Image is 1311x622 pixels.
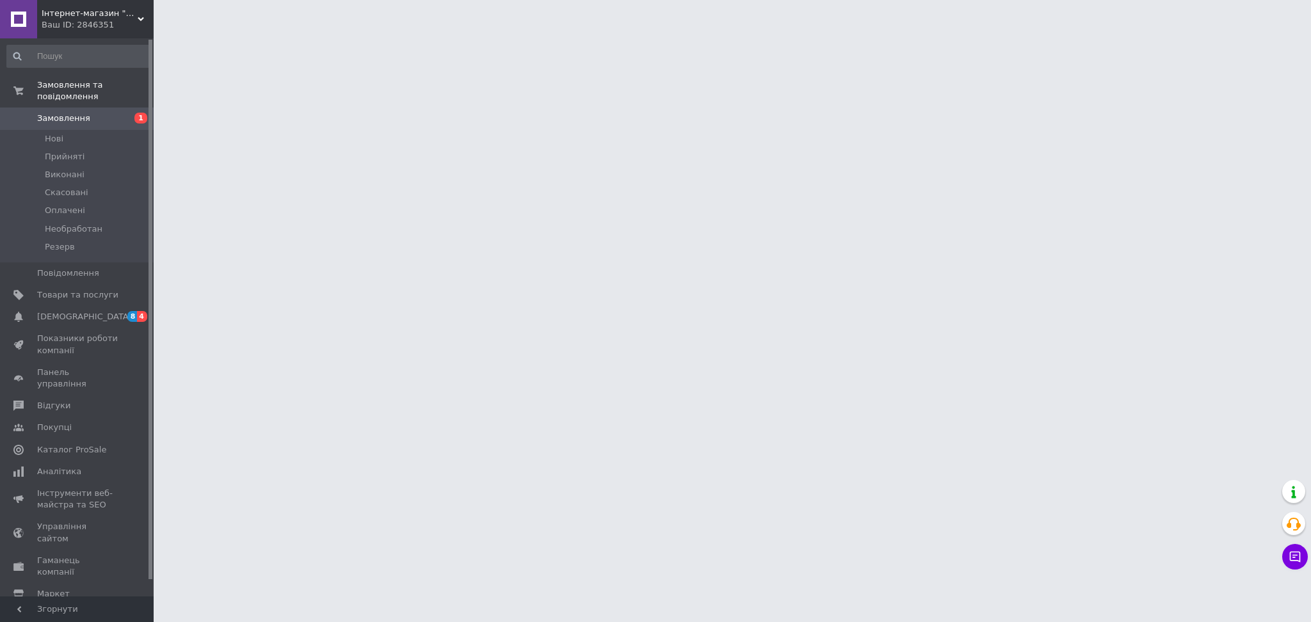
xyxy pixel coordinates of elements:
[45,205,85,216] span: Оплачені
[37,311,132,323] span: [DEMOGRAPHIC_DATA]
[42,19,154,31] div: Ваш ID: 2846351
[45,187,88,198] span: Скасовані
[37,555,118,578] span: Гаманець компанії
[45,169,84,180] span: Виконані
[45,241,75,253] span: Резерв
[37,422,72,433] span: Покупці
[37,588,70,600] span: Маркет
[37,466,81,477] span: Аналітика
[37,400,70,411] span: Відгуки
[137,311,147,322] span: 4
[134,113,147,124] span: 1
[37,444,106,456] span: Каталог ProSale
[37,488,118,511] span: Інструменти веб-майстра та SEO
[37,521,118,544] span: Управління сайтом
[37,267,99,279] span: Повідомлення
[45,133,63,145] span: Нові
[45,223,102,235] span: Необработан
[37,289,118,301] span: Товари та послуги
[1282,544,1308,570] button: Чат з покупцем
[37,367,118,390] span: Панель управління
[42,8,138,19] span: Інтернет-магазин "Flattop"
[37,113,90,124] span: Замовлення
[6,45,150,68] input: Пошук
[127,311,138,322] span: 8
[37,79,154,102] span: Замовлення та повідомлення
[45,151,84,163] span: Прийняті
[37,333,118,356] span: Показники роботи компанії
